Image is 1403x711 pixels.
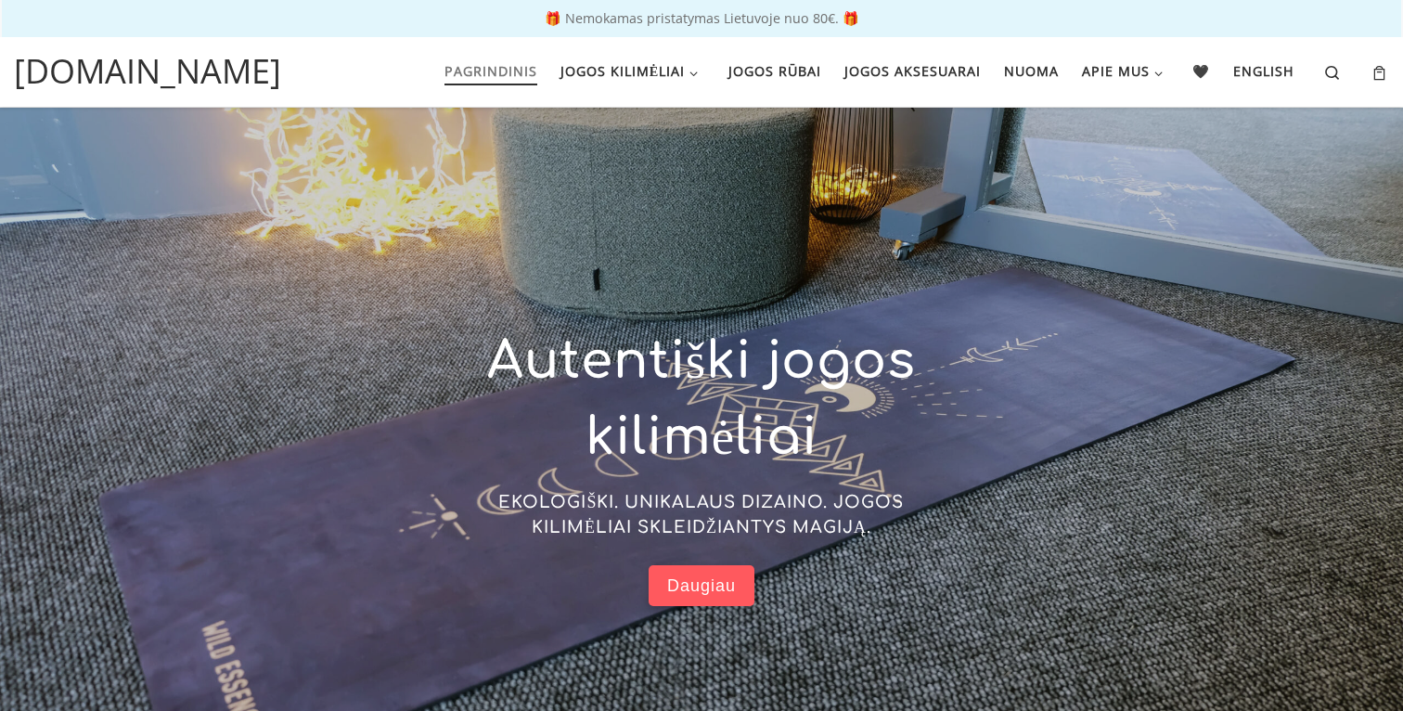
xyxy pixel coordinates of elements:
[1192,52,1210,86] span: 🖤
[844,52,981,86] span: Jogos aksesuarai
[1082,52,1150,86] span: Apie mus
[728,52,821,86] span: Jogos rūbai
[1187,52,1216,91] a: 🖤
[1004,52,1059,86] span: Nuoma
[14,46,281,97] a: [DOMAIN_NAME]
[667,575,736,597] span: Daugiau
[498,493,904,536] span: EKOLOGIŠKI. UNIKALAUS DIZAINO. JOGOS KILIMĖLIAI SKLEIDŽIANTYS MAGIJĄ.
[838,52,986,91] a: Jogos aksesuarai
[1228,52,1301,91] a: English
[722,52,827,91] a: Jogos rūbai
[1233,52,1294,86] span: English
[998,52,1064,91] a: Nuoma
[438,52,543,91] a: Pagrindinis
[444,52,537,86] span: Pagrindinis
[554,52,710,91] a: Jogos kilimėliai
[487,333,916,467] span: Autentiški jogos kilimėliai
[19,12,1384,25] p: 🎁 Nemokamas pristatymas Lietuvoje nuo 80€. 🎁
[649,565,754,607] a: Daugiau
[560,52,686,86] span: Jogos kilimėliai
